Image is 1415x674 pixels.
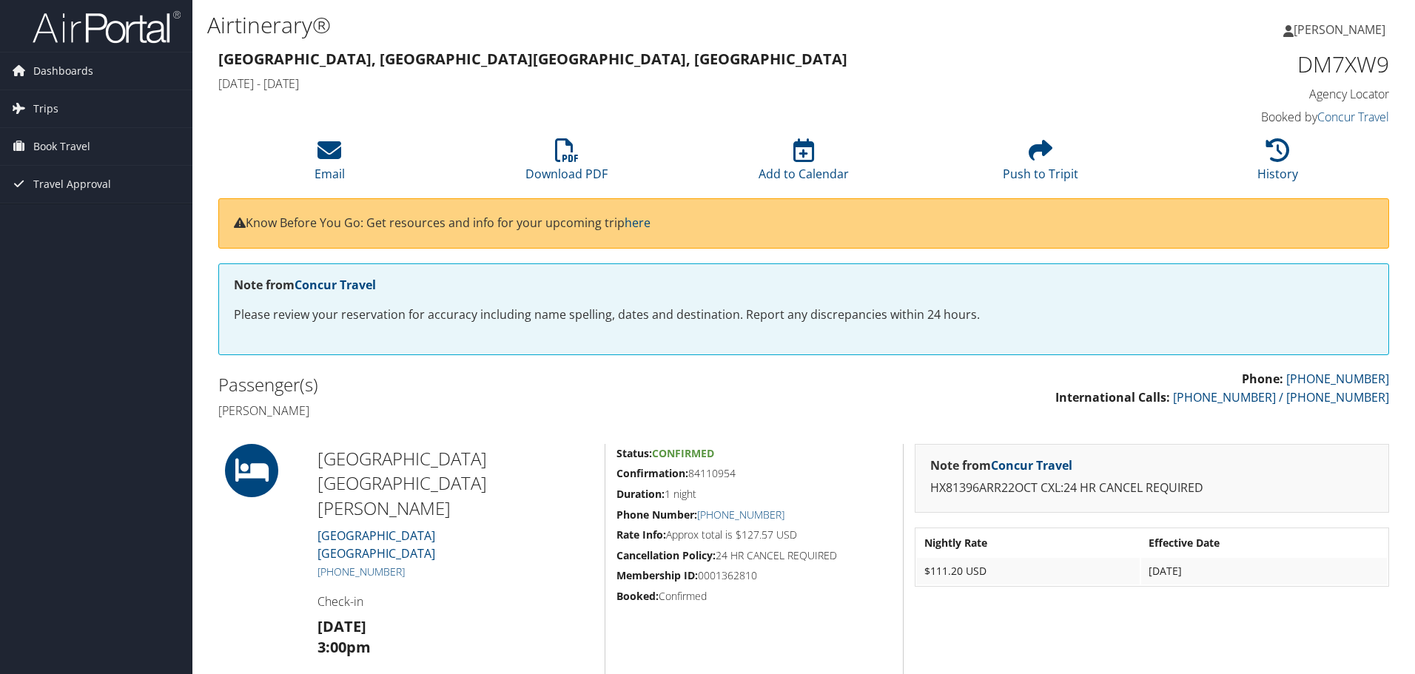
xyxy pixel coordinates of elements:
a: Concur Travel [991,457,1072,474]
strong: Membership ID: [616,568,698,582]
strong: Confirmation: [616,466,688,480]
td: $111.20 USD [917,558,1140,584]
strong: Phone: [1242,371,1283,387]
strong: Phone Number: [616,508,697,522]
span: Confirmed [652,446,714,460]
strong: Status: [616,446,652,460]
p: Please review your reservation for accuracy including name spelling, dates and destination. Repor... [234,306,1374,325]
h2: [GEOGRAPHIC_DATA] [GEOGRAPHIC_DATA][PERSON_NAME] [317,446,594,521]
img: airportal-logo.png [33,10,181,44]
p: HX81396ARR22OCT CXL:24 HR CANCEL REQUIRED [930,479,1374,498]
h4: Agency Locator [1113,86,1389,102]
h5: Approx total is $127.57 USD [616,528,892,542]
a: Add to Calendar [759,146,849,182]
a: Push to Tripit [1003,146,1078,182]
strong: [DATE] [317,616,366,636]
strong: Note from [930,457,1072,474]
h1: Airtinerary® [207,10,1003,41]
a: [PHONE_NUMBER] / [PHONE_NUMBER] [1173,389,1389,405]
h5: 84110954 [616,466,892,481]
h5: Confirmed [616,589,892,604]
a: Concur Travel [295,277,376,293]
strong: Note from [234,277,376,293]
h1: DM7XW9 [1113,49,1389,80]
h5: 0001362810 [616,568,892,583]
strong: Booked: [616,589,659,603]
strong: [GEOGRAPHIC_DATA], [GEOGRAPHIC_DATA] [GEOGRAPHIC_DATA], [GEOGRAPHIC_DATA] [218,49,847,69]
h4: [PERSON_NAME] [218,402,793,419]
h2: Passenger(s) [218,372,793,397]
p: Know Before You Go: Get resources and info for your upcoming trip [234,214,1374,233]
h4: [DATE] - [DATE] [218,75,1091,92]
h4: Booked by [1113,109,1389,125]
th: Effective Date [1141,530,1387,556]
a: [PERSON_NAME] [1283,7,1400,52]
span: Travel Approval [33,166,111,203]
span: Trips [33,90,58,127]
a: [PHONE_NUMBER] [1286,371,1389,387]
a: Concur Travel [1317,109,1389,125]
span: [PERSON_NAME] [1294,21,1385,38]
strong: Cancellation Policy: [616,548,716,562]
th: Nightly Rate [917,530,1140,556]
strong: International Calls: [1055,389,1170,405]
a: Download PDF [525,146,608,182]
a: [GEOGRAPHIC_DATA][GEOGRAPHIC_DATA] [317,528,435,562]
td: [DATE] [1141,558,1387,584]
h4: Check-in [317,593,594,610]
strong: Duration: [616,487,665,501]
h5: 24 HR CANCEL REQUIRED [616,548,892,563]
a: [PHONE_NUMBER] [317,565,405,579]
a: here [625,215,651,231]
a: History [1257,146,1298,182]
span: Dashboards [33,53,93,90]
h5: 1 night [616,487,892,502]
a: Email [315,146,345,182]
strong: Rate Info: [616,528,666,542]
strong: 3:00pm [317,637,371,657]
span: Book Travel [33,128,90,165]
a: [PHONE_NUMBER] [697,508,784,522]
